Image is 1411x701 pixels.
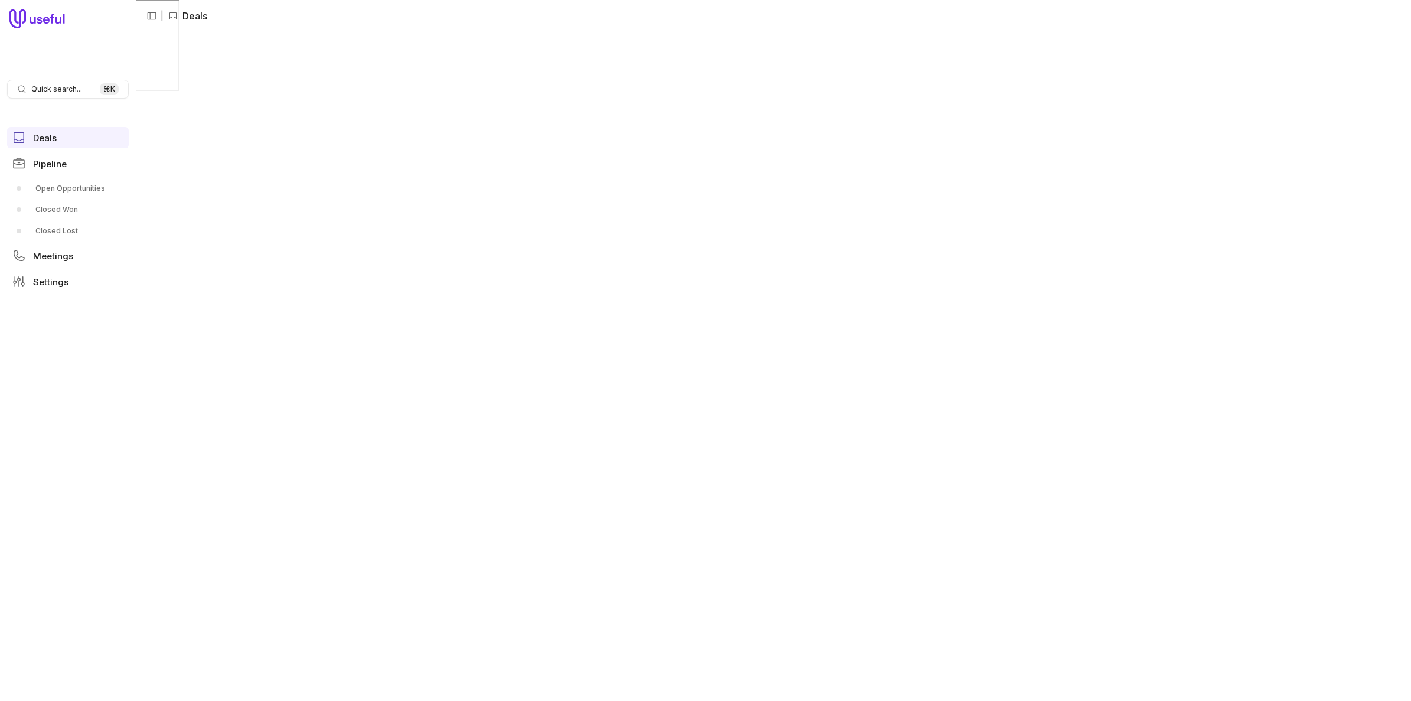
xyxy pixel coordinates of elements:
[7,179,129,198] a: Open Opportunities
[7,271,129,292] a: Settings
[33,159,67,168] span: Pipeline
[161,9,164,23] span: |
[7,221,129,240] a: Closed Lost
[7,153,129,174] a: Pipeline
[7,200,129,219] a: Closed Won
[33,252,73,260] span: Meetings
[7,179,129,240] div: Pipeline submenu
[33,133,57,142] span: Deals
[100,83,119,95] kbd: ⌘ K
[143,7,161,25] button: Collapse sidebar
[168,9,207,23] li: Deals
[7,245,129,266] a: Meetings
[7,127,129,148] a: Deals
[33,278,68,286] span: Settings
[31,84,82,94] span: Quick search...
